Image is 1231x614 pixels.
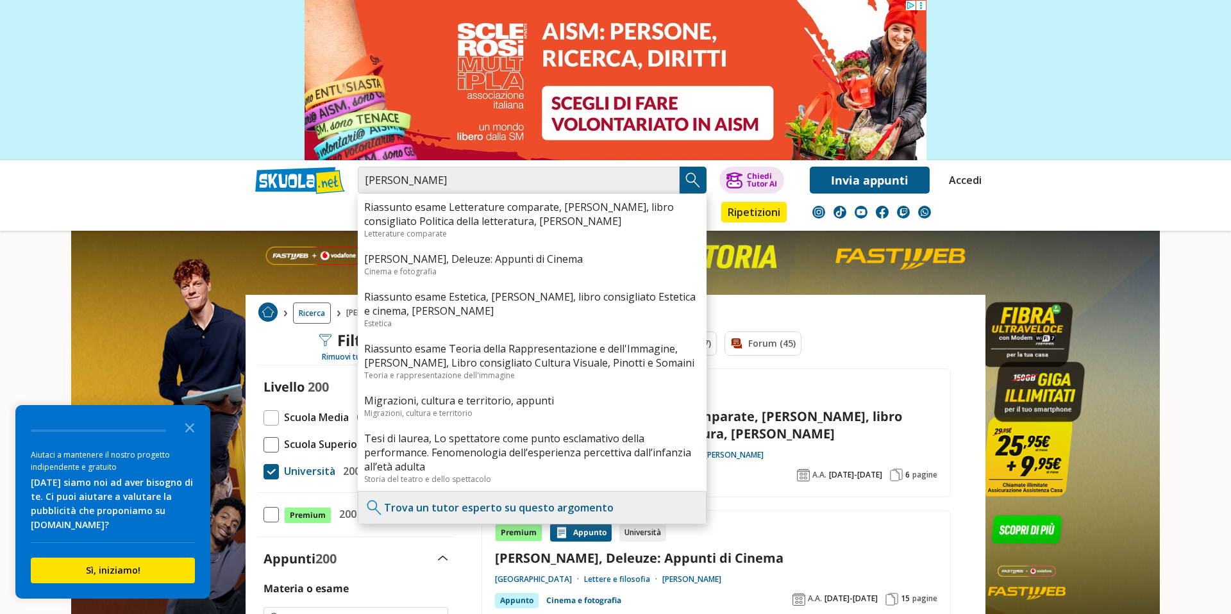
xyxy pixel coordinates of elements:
img: WhatsApp [918,206,931,219]
img: instagram [812,206,825,219]
span: [DATE]-[DATE] [829,470,882,480]
span: pagine [912,593,937,604]
span: 200 [308,378,329,395]
img: Anno accademico [797,469,810,481]
div: Estetica [364,318,700,329]
div: Appunto [550,524,612,542]
div: Rimuovi tutti i filtri [258,352,453,362]
img: Pagine [890,469,903,481]
button: Search Button [680,167,707,194]
span: 200 [315,550,337,567]
a: Home [258,303,278,324]
a: Forum (45) [724,331,801,356]
a: [PERSON_NAME], Deleuze: Appunti di Cinema [364,252,700,266]
a: Migrazioni, cultura e territorio, appunti [364,394,700,408]
span: 15 [901,593,910,604]
input: Cerca appunti, riassunti o versioni [358,167,680,194]
span: 0 [351,409,362,426]
span: 200 [338,463,360,479]
div: Aiutaci a mantenere il nostro progetto indipendente e gratuito [31,449,195,473]
label: Materia o esame [264,581,349,595]
a: Riassunto esame Teoria della Rappresentazione e dell'Immagine, [PERSON_NAME], Libro consigliato C... [364,342,700,370]
span: 6 [905,470,910,480]
a: Appunti [355,202,412,225]
span: [DATE]-[DATE] [825,593,878,604]
img: tiktok [833,206,846,219]
button: Sì, iniziamo! [31,558,195,583]
div: Università [619,524,666,542]
div: Cinema e fotografia [364,266,700,277]
img: Appunti contenuto [555,526,568,539]
a: Accedi [949,167,976,194]
a: [PERSON_NAME] [662,574,721,585]
img: Anno accademico [792,593,805,606]
div: Chiedi Tutor AI [747,172,777,188]
span: Scuola Superiore [279,436,368,452]
a: Tesi di laurea, Lo spettatore come punto esclamativo della performance. Fenomenologia dell’esperi... [364,431,700,474]
a: Ripetizioni [721,202,787,222]
div: Appunto [495,593,539,608]
div: Migrazioni, cultura e territorio [364,408,700,419]
img: Filtra filtri mobile [319,334,332,347]
a: [PERSON_NAME], Deleuze: Appunti di Cinema [495,549,937,567]
a: Cinema e fotografia [546,593,621,608]
img: Cerca appunti, riassunti o versioni [683,170,703,190]
img: Apri e chiudi sezione [438,556,448,561]
span: Università [279,463,335,479]
img: Home [258,303,278,322]
span: [PERSON_NAME] [346,303,410,324]
span: pagine [912,470,937,480]
button: Close the survey [177,414,203,440]
div: [DATE] siamo noi ad aver bisogno di te. Ci puoi aiutare a valutare la pubblicità che proponiamo s... [31,476,195,532]
label: Livello [264,378,305,395]
a: [PERSON_NAME] [705,450,764,460]
div: Letterature comparate [364,228,700,239]
span: A.A. [812,470,826,480]
img: twitch [897,206,910,219]
div: Survey [15,405,210,599]
span: 200 [334,506,356,522]
button: ChiediTutor AI [719,167,784,194]
a: Invia appunti [810,167,930,194]
a: Lettere e filosofia [584,574,662,585]
a: Riassunto esame Estetica, [PERSON_NAME], libro consigliato Estetica e cinema, [PERSON_NAME] [364,290,700,318]
div: Premium [495,524,542,542]
img: facebook [876,206,889,219]
a: Riassunto esame Letterature comparate, [PERSON_NAME], libro consigliato Politica della letteratur... [495,408,937,442]
div: Filtra [319,331,393,349]
a: [GEOGRAPHIC_DATA] [495,574,584,585]
label: Appunti [264,550,337,567]
img: Pagine [885,593,898,606]
a: Ricerca [293,303,331,324]
span: Premium [284,507,331,524]
span: A.A. [808,593,822,604]
img: Forum filtro contenuto [730,337,743,350]
div: Teoria e rappresentazione dell'immagine [364,370,700,381]
a: Riassunto esame Letterature comparate, [PERSON_NAME], libro consigliato Politica della letteratur... [364,200,700,228]
div: Storia del teatro e dello spettacolo [364,474,700,485]
img: youtube [855,206,867,219]
span: Scuola Media [279,409,349,426]
a: Trova un tutor esperto su questo argomento [384,501,614,515]
img: Trova un tutor esperto [365,498,384,517]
